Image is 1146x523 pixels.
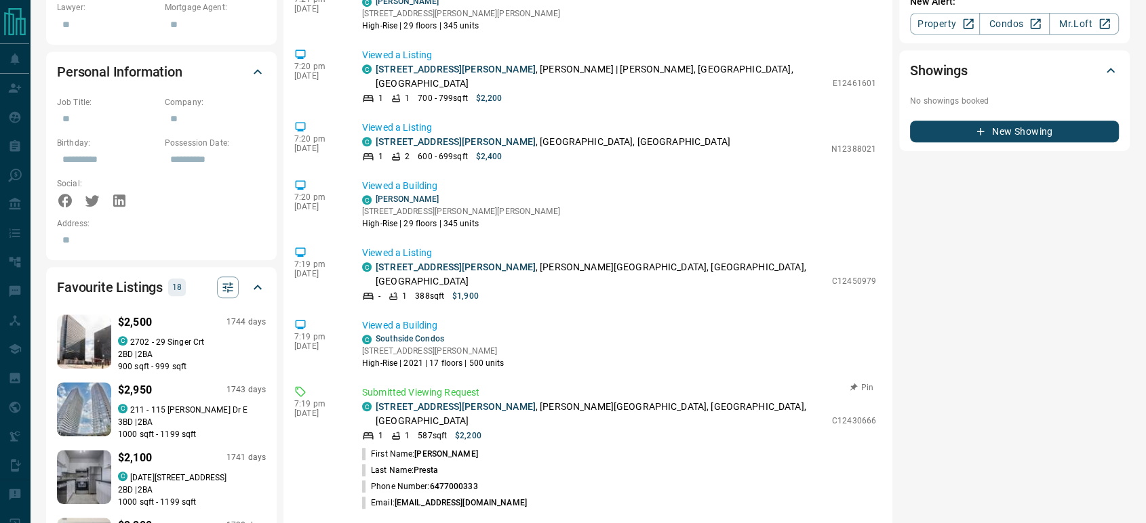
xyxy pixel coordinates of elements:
p: Mortgage Agent: [165,1,266,14]
p: $2,200 [455,430,481,442]
h2: Showings [910,60,968,81]
p: , [PERSON_NAME][GEOGRAPHIC_DATA], [GEOGRAPHIC_DATA], [GEOGRAPHIC_DATA] [376,260,825,289]
div: condos.ca [118,472,127,481]
p: 1 [378,430,383,442]
p: 7:19 pm [294,259,342,269]
a: [STREET_ADDRESS][PERSON_NAME] [376,136,536,147]
p: 1741 days [226,452,266,463]
p: Social: [57,177,158,190]
p: [STREET_ADDRESS][PERSON_NAME][PERSON_NAME] [362,7,560,20]
p: 1000 sqft - 1199 sqft [118,428,266,440]
a: Condos [979,13,1049,35]
p: 1 [402,290,407,302]
h2: Favourite Listings [57,276,163,298]
p: [DATE] [294,71,342,81]
a: Favourited listing$2,5001744 dayscondos.ca2702 - 29 Singer Crt2BD |2BA900 sqft - 999 sqft [57,312,266,373]
p: 1 [378,150,383,163]
p: Address: [57,217,266,230]
p: 900 sqft - 999 sqft [118,360,266,373]
div: condos.ca [118,404,127,413]
p: High-Rise | 29 floors | 345 units [362,20,560,32]
img: Favourited listing [43,314,125,369]
p: 3 BD | 2 BA [118,416,266,428]
a: Southside Condos [376,334,444,343]
p: 1743 days [226,384,266,396]
p: 211 - 115 [PERSON_NAME] Dr E [130,404,248,416]
p: 7:20 pm [294,134,342,144]
p: High-Rise | 2021 | 17 floors | 500 units [362,357,505,369]
p: C12430666 [832,415,876,427]
div: Favourite Listings18 [57,271,266,304]
p: Possession Date: [165,137,266,149]
p: 7:20 pm [294,192,342,202]
a: [STREET_ADDRESS][PERSON_NAME] [376,401,536,412]
p: [STREET_ADDRESS][PERSON_NAME][PERSON_NAME] [362,205,560,217]
p: 7:19 pm [294,332,342,341]
p: 7:20 pm [294,62,342,71]
p: 7:19 pm [294,399,342,409]
button: Pin [842,381,882,394]
span: Presta [414,465,438,475]
p: Lawyer: [57,1,158,14]
a: [STREET_ADDRESS][PERSON_NAME] [376,261,536,272]
p: 1 [378,92,383,104]
img: Favourited listing [43,382,125,436]
a: Property [910,13,980,35]
p: Last Name: [362,464,438,476]
a: Favourited listing$2,1001741 dayscondos.ca[DATE][STREET_ADDRESS]2BD |2BA1000 sqft - 1199 sqft [57,447,266,508]
p: 2 BD | 2 BA [118,348,266,360]
p: Viewed a Listing [362,48,876,62]
p: 388 sqft [415,290,444,302]
p: Submitted Viewing Request [362,385,876,400]
div: condos.ca [362,64,372,74]
p: $2,500 [118,314,152,331]
p: High-Rise | 29 floors | 345 units [362,217,560,230]
p: C12450979 [832,275,876,287]
p: 18 [172,280,182,295]
p: $2,200 [476,92,502,104]
p: Viewed a Building [362,179,876,193]
a: [PERSON_NAME] [376,194,439,204]
div: condos.ca [362,402,372,411]
div: condos.ca [118,336,127,346]
p: - [378,290,380,302]
p: Viewed a Listing [362,246,876,260]
div: condos.ca [362,137,372,146]
p: E12461601 [833,77,876,89]
p: Birthday: [57,137,158,149]
span: [EMAIL_ADDRESS][DOMAIN_NAME] [395,498,527,507]
p: [DATE] [294,144,342,153]
div: condos.ca [362,195,372,205]
a: [STREET_ADDRESS][PERSON_NAME] [376,64,536,75]
span: [PERSON_NAME] [414,449,477,459]
p: 1000 sqft - 1199 sqft [118,496,266,508]
p: 2 BD | 2 BA [118,484,266,496]
p: , [PERSON_NAME][GEOGRAPHIC_DATA], [GEOGRAPHIC_DATA], [GEOGRAPHIC_DATA] [376,400,825,428]
h2: Personal Information [57,61,182,83]
div: condos.ca [362,335,372,344]
p: Viewed a Listing [362,121,876,135]
span: 6477000333 [429,482,477,491]
p: Job Title: [57,96,158,108]
p: 700 - 799 sqft [418,92,467,104]
p: Email: [362,497,527,509]
p: [STREET_ADDRESS][PERSON_NAME] [362,345,505,357]
p: Phone Number: [362,480,478,493]
p: 1 [405,92,410,104]
a: Mr.Loft [1049,13,1119,35]
p: 2702 - 29 Singer Crt [130,336,204,348]
p: N12388021 [831,143,876,155]
a: Favourited listing$2,9501743 dayscondos.ca211 - 115 [PERSON_NAME] Dr E3BD |2BA1000 sqft - 1199 sqft [57,379,266,440]
p: [DATE] [294,269,342,278]
p: Company: [165,96,266,108]
p: [DATE] [294,409,342,418]
p: 2 [405,150,410,163]
img: Favourited listing [43,450,125,504]
p: 600 - 699 sqft [418,150,467,163]
p: 1 [405,430,410,442]
p: 1744 days [226,316,266,328]
p: $2,950 [118,382,152,398]
p: First Name: [362,448,478,460]
p: Viewed a Building [362,318,876,333]
p: $2,100 [118,450,152,466]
